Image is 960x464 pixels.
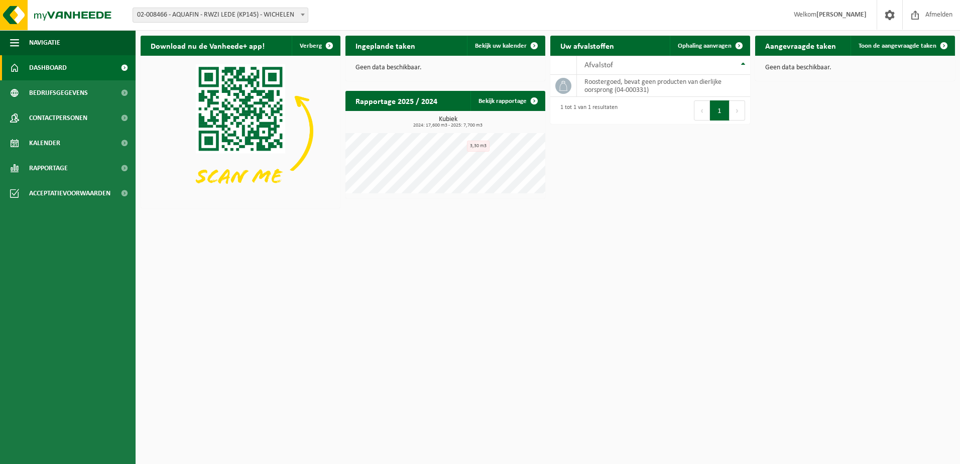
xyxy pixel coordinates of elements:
[555,99,618,122] div: 1 tot 1 van 1 resultaten
[765,64,945,71] p: Geen data beschikbaar.
[141,36,275,55] h2: Download nu de Vanheede+ app!
[577,75,750,97] td: roostergoed, bevat geen producten van dierlijke oorsprong (04-000331)
[467,36,544,56] a: Bekijk uw kalender
[475,43,527,49] span: Bekijk uw kalender
[29,105,87,131] span: Contactpersonen
[345,36,425,55] h2: Ingeplande taken
[29,80,88,105] span: Bedrijfsgegevens
[355,64,535,71] p: Geen data beschikbaar.
[670,36,749,56] a: Ophaling aanvragen
[29,131,60,156] span: Kalender
[694,100,710,121] button: Previous
[730,100,745,121] button: Next
[29,30,60,55] span: Navigatie
[467,141,490,152] div: 3,30 m3
[29,156,68,181] span: Rapportage
[470,91,544,111] a: Bekijk rapportage
[345,91,447,110] h2: Rapportage 2025 / 2024
[133,8,308,22] span: 02-008466 - AQUAFIN - RWZI LEDE (KP145) - WICHELEN
[584,61,613,69] span: Afvalstof
[755,36,846,55] h2: Aangevraagde taken
[816,11,867,19] strong: [PERSON_NAME]
[29,55,67,80] span: Dashboard
[29,181,110,206] span: Acceptatievoorwaarden
[851,36,954,56] a: Toon de aangevraagde taken
[141,56,340,206] img: Download de VHEPlus App
[350,116,545,128] h3: Kubiek
[859,43,936,49] span: Toon de aangevraagde taken
[292,36,339,56] button: Verberg
[350,123,545,128] span: 2024: 17,600 m3 - 2025: 7,700 m3
[133,8,308,23] span: 02-008466 - AQUAFIN - RWZI LEDE (KP145) - WICHELEN
[550,36,624,55] h2: Uw afvalstoffen
[300,43,322,49] span: Verberg
[710,100,730,121] button: 1
[678,43,732,49] span: Ophaling aanvragen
